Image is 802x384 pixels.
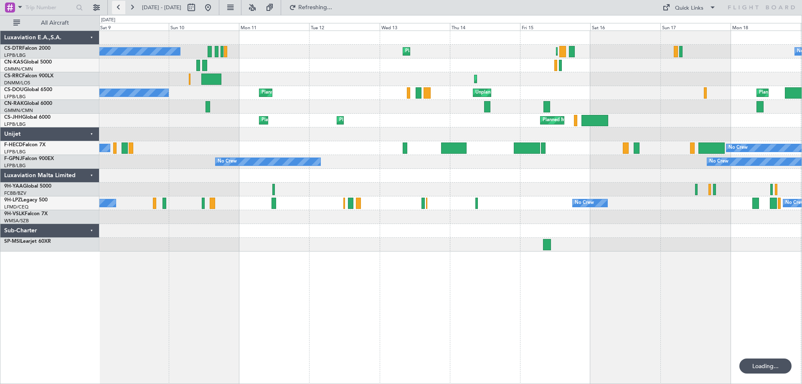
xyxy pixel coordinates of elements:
span: 9H-VSLK [4,211,25,216]
div: No Crew [218,155,237,168]
button: Quick Links [658,1,720,14]
input: Trip Number [25,1,74,14]
div: No Crew [575,197,594,209]
a: LFPB/LBG [4,121,26,127]
a: 9H-VSLKFalcon 7X [4,211,48,216]
div: Mon 11 [239,23,309,31]
div: Unplanned Maint [GEOGRAPHIC_DATA] ([GEOGRAPHIC_DATA]) [475,86,613,99]
div: Thu 14 [450,23,520,31]
a: 9H-LPZLegacy 500 [4,198,48,203]
div: Wed 13 [380,23,450,31]
a: LFPB/LBG [4,94,26,100]
span: CN-RAK [4,101,24,106]
a: GMMN/CMN [4,66,33,72]
a: CN-KASGlobal 5000 [4,60,52,65]
div: Planned Maint Sofia [405,45,448,58]
span: SP-MSI [4,239,20,244]
div: Sun 17 [660,23,731,31]
div: Loading... [739,359,792,374]
div: Tue 12 [309,23,379,31]
span: 9H-LPZ [4,198,21,203]
a: CS-DOUGlobal 6500 [4,87,52,92]
span: CS-JHH [4,115,22,120]
span: CN-KAS [4,60,23,65]
span: CS-DOU [4,87,24,92]
a: LFPB/LBG [4,149,26,155]
span: F-HECD [4,142,23,147]
div: No Crew [728,142,748,154]
button: All Aircraft [9,16,91,30]
div: Planned Maint [GEOGRAPHIC_DATA] ([GEOGRAPHIC_DATA]) [339,114,471,127]
div: Quick Links [675,4,703,13]
a: LFPB/LBG [4,163,26,169]
a: F-HECDFalcon 7X [4,142,46,147]
span: [DATE] - [DATE] [142,4,181,11]
a: 9H-YAAGlobal 5000 [4,184,51,189]
a: WMSA/SZB [4,218,29,224]
a: CS-DTRFalcon 2000 [4,46,51,51]
div: Planned Maint [GEOGRAPHIC_DATA] ([GEOGRAPHIC_DATA]) [261,114,393,127]
a: F-GPNJFalcon 900EX [4,156,54,161]
div: Sat 9 [99,23,169,31]
a: FCBB/BZV [4,190,26,196]
span: 9H-YAA [4,184,23,189]
a: CS-RRCFalcon 900LX [4,74,53,79]
span: CS-DTR [4,46,22,51]
button: Refreshing... [285,1,335,14]
a: GMMN/CMN [4,107,33,114]
a: CS-JHHGlobal 6000 [4,115,51,120]
div: Sat 16 [590,23,660,31]
div: Fri 15 [520,23,590,31]
a: SP-MSILearjet 60XR [4,239,51,244]
div: [DATE] [101,17,115,24]
a: LFMD/CEQ [4,204,28,210]
div: Planned Maint [GEOGRAPHIC_DATA] ([GEOGRAPHIC_DATA]) [543,114,674,127]
a: CN-RAKGlobal 6000 [4,101,52,106]
a: DNMM/LOS [4,80,30,86]
a: LFPB/LBG [4,52,26,58]
div: Sun 10 [169,23,239,31]
span: CS-RRC [4,74,22,79]
div: Planned Maint [GEOGRAPHIC_DATA] ([GEOGRAPHIC_DATA]) [261,86,393,99]
div: Mon 18 [731,23,801,31]
span: All Aircraft [22,20,88,26]
span: Refreshing... [298,5,333,10]
span: F-GPNJ [4,156,22,161]
div: No Crew [709,155,728,168]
